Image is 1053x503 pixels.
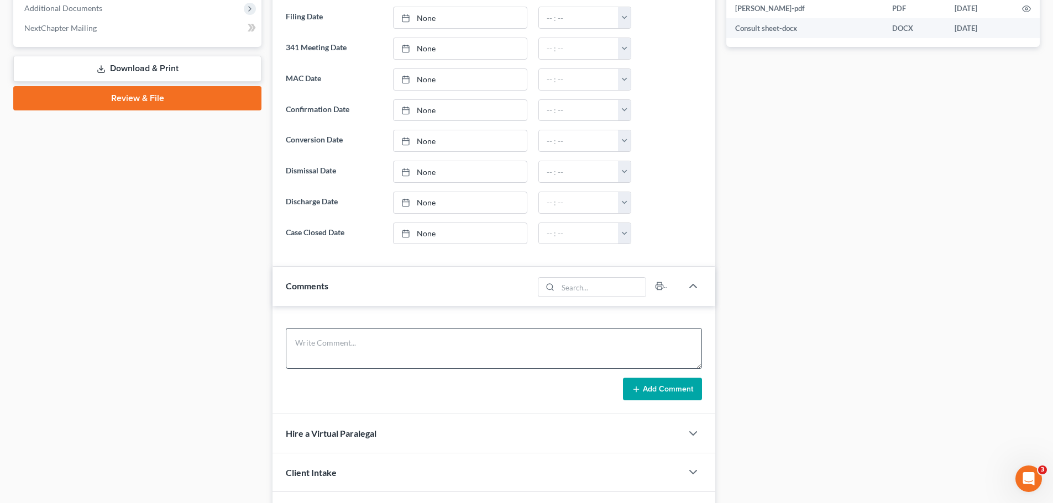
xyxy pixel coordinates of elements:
[394,38,527,59] a: None
[280,161,387,183] label: Dismissal Date
[539,192,619,213] input: -- : --
[394,130,527,151] a: None
[286,280,328,291] span: Comments
[286,428,376,438] span: Hire a Virtual Paralegal
[394,223,527,244] a: None
[394,100,527,121] a: None
[24,3,102,13] span: Additional Documents
[726,18,883,38] td: Consult sheet-docx
[280,68,387,91] label: MAC Date
[394,161,527,182] a: None
[539,100,619,121] input: -- : --
[280,38,387,60] label: 341 Meeting Date
[394,69,527,90] a: None
[1038,465,1047,474] span: 3
[280,130,387,152] label: Conversion Date
[539,38,619,59] input: -- : --
[539,223,619,244] input: -- : --
[280,223,387,245] label: Case Closed Date
[24,23,97,33] span: NextChapter Mailing
[280,99,387,121] label: Confirmation Date
[280,7,387,29] label: Filing Date
[13,86,261,110] a: Review & File
[539,161,619,182] input: -- : --
[883,18,946,38] td: DOCX
[558,278,646,296] input: Search...
[286,467,337,478] span: Client Intake
[539,69,619,90] input: -- : --
[1015,465,1042,492] iframe: Intercom live chat
[394,192,527,213] a: None
[13,56,261,82] a: Download & Print
[539,7,619,28] input: -- : --
[280,192,387,214] label: Discharge Date
[623,378,702,401] button: Add Comment
[15,18,261,38] a: NextChapter Mailing
[539,130,619,151] input: -- : --
[394,7,527,28] a: None
[946,18,1013,38] td: [DATE]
